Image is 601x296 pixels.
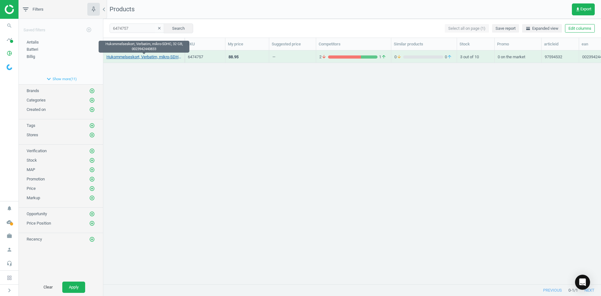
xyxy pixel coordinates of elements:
[537,285,568,296] button: previous
[155,24,164,33] button: clear
[319,54,328,60] span: 2
[27,54,35,59] span: Billig
[89,220,95,226] button: add_circle_outline
[89,123,95,128] i: add_circle_outline
[27,88,39,93] span: Brands
[27,148,47,153] span: Verification
[27,221,51,226] span: Price Position
[86,27,92,33] i: add_circle_outline
[544,41,576,47] div: articleid
[157,26,162,30] i: clear
[460,41,492,47] div: Stock
[565,24,595,33] button: Edit columns
[27,107,46,112] span: Created on
[460,51,491,62] div: 3 out of 10
[89,176,95,182] button: add_circle_outline
[3,257,15,269] i: headset_mic
[3,244,15,256] i: person
[37,282,59,293] button: Clear
[110,23,164,33] input: SKU/Title search
[89,185,95,192] button: add_circle_outline
[27,132,38,137] span: Stores
[103,50,601,279] div: grid
[492,24,519,33] button: Save report
[19,19,103,36] div: Saved filters
[6,287,13,294] i: chevron_right
[526,26,531,31] i: horizontal_split
[27,186,36,191] span: Price
[27,47,38,52] span: Batteri
[27,195,40,200] span: Markup
[89,106,95,113] button: add_circle_outline
[27,177,45,181] span: Promotion
[3,230,15,242] i: work
[89,236,95,242] button: add_circle_outline
[27,167,35,172] span: MAP
[89,167,95,173] button: add_circle_outline
[89,211,95,217] button: add_circle_outline
[89,157,95,164] button: add_circle_outline
[19,74,103,84] button: expand_moreShow more(11)
[45,75,53,83] i: expand_more
[321,54,326,60] i: arrow_downward
[27,123,35,128] span: Tags
[99,41,189,53] div: Hukommelseskort, Verbatim, mikro-SDHC, 32 GB, 0023942440833
[2,286,17,294] button: chevron_right
[89,195,95,201] button: add_circle_outline
[445,24,489,33] button: Select all on page (1)
[575,275,590,290] div: Open Intercom Messenger
[3,20,15,32] i: search
[497,41,539,47] div: Promo
[22,6,29,13] i: filter_list
[229,54,239,60] div: 88.95
[89,88,95,94] button: add_circle_outline
[448,26,485,31] span: Select all on page (1)
[110,5,135,13] span: Products
[498,51,538,62] div: 0 on the market
[272,41,313,47] div: Suggested price
[89,107,95,112] i: add_circle_outline
[496,26,516,31] span: Save report
[187,41,223,47] div: SKU
[443,54,454,60] span: 0
[27,237,42,241] span: Recency
[27,158,37,163] span: Stock
[83,23,95,36] button: add_circle_outline
[27,211,47,216] span: Opportunity
[89,132,95,138] button: add_circle_outline
[89,167,95,173] i: add_circle_outline
[575,7,591,12] span: Export
[574,288,578,293] span: / 1
[100,6,108,13] i: chevron_left
[319,41,388,47] div: Competitors
[394,54,403,60] span: 0
[62,282,85,293] button: Apply
[89,148,95,154] button: add_circle_outline
[89,97,95,103] button: add_circle_outline
[5,5,49,14] img: ajHJNr6hYgQAAAAASUVORK5CYII=
[568,288,574,293] span: 0 - 1
[33,7,44,12] span: Filters
[572,3,595,15] button: get_appExport
[272,54,275,62] div: —
[575,7,580,12] i: get_app
[522,24,562,33] button: horizontal_splitExpanded view
[3,47,15,59] i: pie_chart_outlined
[106,54,181,60] a: Hukommelseskort, Verbatim, mikro-SDHC, 32 GB, 0023942440833
[3,34,15,45] i: timeline
[578,285,601,296] button: next
[89,186,95,191] i: add_circle_outline
[397,54,402,60] i: arrow_downward
[447,54,452,60] i: arrow_upward
[3,202,15,214] i: notifications
[7,64,12,70] img: wGWNvw8QSZomAAAAABJRU5ErkJggg==
[394,41,454,47] div: Similar products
